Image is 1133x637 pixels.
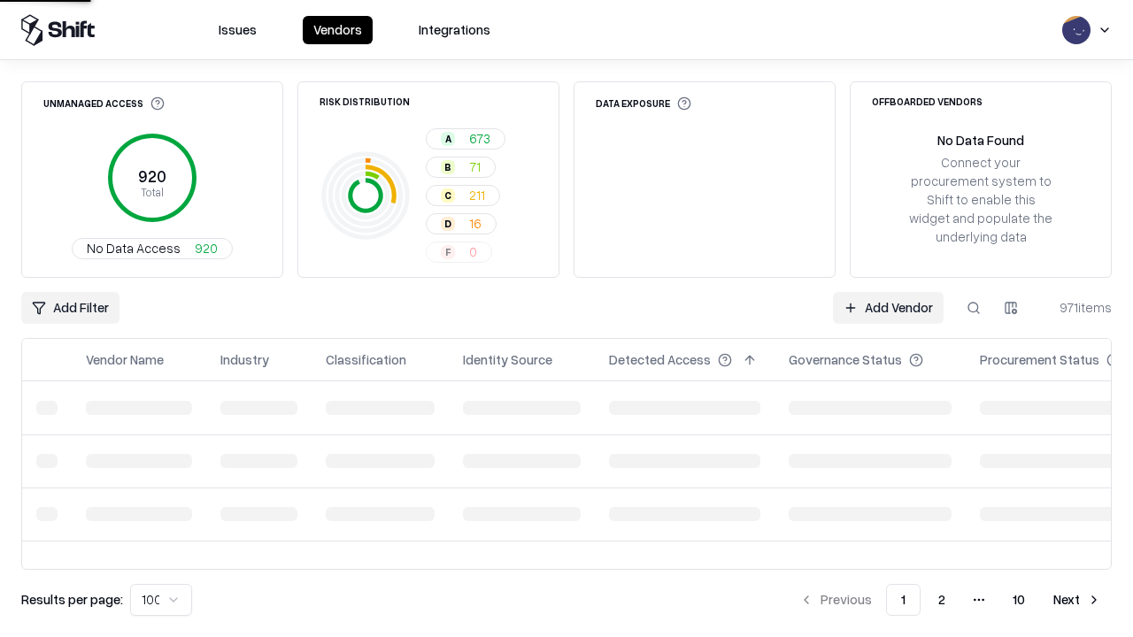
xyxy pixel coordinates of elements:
button: B71 [426,157,496,178]
button: No Data Access920 [72,238,233,259]
button: 10 [998,584,1039,616]
tspan: Total [141,185,164,199]
div: Identity Source [463,350,552,369]
button: Next [1043,584,1112,616]
div: Classification [326,350,406,369]
nav: pagination [789,584,1112,616]
div: No Data Found [937,131,1024,150]
div: Vendor Name [86,350,164,369]
span: 673 [469,129,490,148]
div: Detected Access [609,350,711,369]
div: Offboarded Vendors [872,96,983,106]
span: No Data Access [87,239,181,257]
button: 1 [886,584,921,616]
a: Add Vendor [833,292,944,324]
button: D16 [426,213,497,234]
div: Industry [220,350,269,369]
div: Procurement Status [980,350,1099,369]
span: 211 [469,186,485,204]
div: D [441,217,455,231]
button: Issues [208,16,267,44]
button: Add Filter [21,292,119,324]
span: 71 [469,157,481,176]
span: 920 [195,239,218,257]
tspan: 920 [138,166,166,186]
p: Results per page: [21,590,123,609]
div: Governance Status [789,350,902,369]
div: Risk Distribution [320,96,410,106]
div: Connect your procurement system to Shift to enable this widget and populate the underlying data [907,153,1054,247]
span: 16 [469,214,482,233]
button: A673 [426,128,505,150]
div: 971 items [1041,298,1112,317]
div: C [441,188,455,203]
button: Vendors [303,16,373,44]
button: Integrations [408,16,501,44]
div: B [441,160,455,174]
button: C211 [426,185,500,206]
div: A [441,132,455,146]
div: Data Exposure [596,96,691,111]
button: 2 [924,584,960,616]
div: Unmanaged Access [43,96,165,111]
